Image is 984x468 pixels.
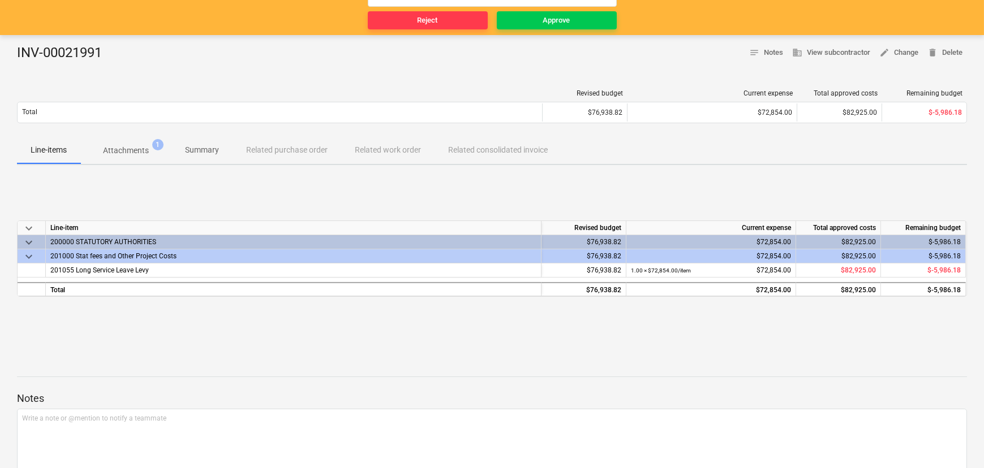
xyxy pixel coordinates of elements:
[745,44,788,62] button: Notes
[50,266,149,274] span: 201055 Long Service Leave Levy
[796,282,881,296] div: $82,925.00
[152,139,164,150] span: 1
[881,235,966,249] div: $-5,986.18
[497,11,617,29] button: Approve
[796,221,881,235] div: Total approved costs
[185,144,219,156] p: Summary
[631,267,691,274] small: 1.00 × $72,854.00 / item
[368,11,488,29] button: Reject
[50,235,536,249] div: 200000 STATUTORY AUTHORITIES
[22,107,37,117] p: Total
[749,47,759,58] span: notes
[542,235,626,249] div: $76,938.82
[22,236,36,249] span: keyboard_arrow_down
[927,47,938,58] span: delete
[881,249,966,263] div: $-5,986.18
[17,392,967,405] p: Notes
[796,235,881,249] div: $82,925.00
[103,145,149,157] p: Attachments
[929,109,962,116] span: $-5,986.18
[632,109,792,116] div: $72,854.00
[547,89,623,97] div: Revised budget
[749,46,783,59] span: Notes
[542,249,626,263] div: $76,938.82
[887,89,962,97] div: Remaining budget
[631,249,791,263] div: $72,854.00
[22,250,36,263] span: keyboard_arrow_down
[631,283,791,297] div: $72,854.00
[22,222,36,235] span: keyboard_arrow_down
[17,44,111,62] div: INV-00021991
[46,282,542,296] div: Total
[31,144,67,156] p: Line-items
[542,282,626,296] div: $76,938.82
[50,249,536,263] div: 201000 Stat fees and Other Project Costs
[543,14,570,27] div: Approve
[927,266,961,274] span: $-5,986.18
[881,221,966,235] div: Remaining budget
[879,46,918,59] span: Change
[881,282,966,296] div: $-5,986.18
[875,44,923,62] button: Change
[542,221,626,235] div: Revised budget
[923,44,967,62] button: Delete
[879,47,890,58] span: edit
[542,263,626,278] div: $76,938.82
[792,47,802,58] span: business
[927,46,962,59] span: Delete
[542,103,627,122] div: $76,938.82
[802,89,878,97] div: Total approved costs
[626,221,796,235] div: Current expense
[841,266,876,274] span: $82,925.00
[796,249,881,263] div: $82,925.00
[46,221,542,235] div: Line-item
[788,44,875,62] button: View subcontractor
[797,103,882,122] div: $82,925.00
[792,46,870,59] span: View subcontractor
[418,14,438,27] div: Reject
[631,263,791,278] div: $72,854.00
[632,89,793,97] div: Current expense
[631,235,791,249] div: $72,854.00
